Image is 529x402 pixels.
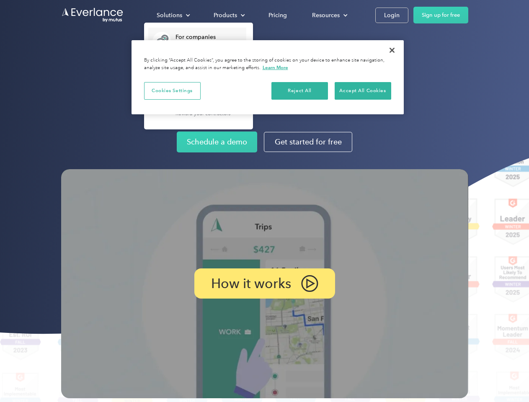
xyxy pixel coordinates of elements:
[205,8,252,23] div: Products
[268,10,287,21] div: Pricing
[211,278,291,289] p: How it works
[132,40,404,114] div: Privacy
[177,131,257,152] a: Schedule a demo
[304,8,354,23] div: Resources
[383,41,401,59] button: Close
[263,64,288,70] a: More information about your privacy, opens in a new tab
[413,7,468,23] a: Sign up for free
[375,8,408,23] a: Login
[62,50,104,67] input: Submit
[312,10,340,21] div: Resources
[132,40,404,114] div: Cookie banner
[335,82,391,100] button: Accept All Cookies
[264,132,352,152] a: Get started for free
[61,7,124,23] a: Go to homepage
[384,10,400,21] div: Login
[144,82,201,100] button: Cookies Settings
[214,10,237,21] div: Products
[148,8,197,23] div: Solutions
[144,57,391,72] div: By clicking “Accept All Cookies”, you agree to the storing of cookies on your device to enhance s...
[271,82,328,100] button: Reject All
[148,28,246,55] a: For companiesEasy vehicle reimbursements
[157,10,182,21] div: Solutions
[260,8,295,23] a: Pricing
[144,23,253,129] nav: Solutions
[175,33,242,41] div: For companies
